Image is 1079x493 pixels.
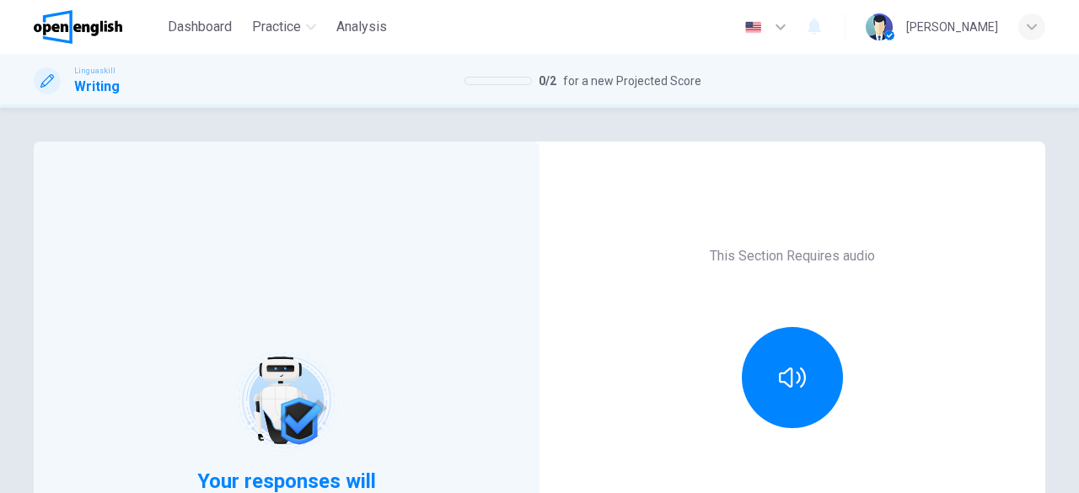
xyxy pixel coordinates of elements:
img: robot icon [233,347,340,454]
span: Practice [252,17,301,37]
span: Analysis [336,17,387,37]
button: Dashboard [161,12,239,42]
h6: This Section Requires audio [710,246,875,266]
span: 0 / 2 [539,71,556,91]
button: Analysis [330,12,394,42]
div: [PERSON_NAME] [906,17,998,37]
span: Dashboard [168,17,232,37]
img: Profile picture [866,13,893,40]
h1: Writing [74,77,120,97]
span: Linguaskill [74,65,115,77]
img: en [743,21,764,34]
img: OpenEnglish logo [34,10,122,44]
button: Practice [245,12,323,42]
a: OpenEnglish logo [34,10,161,44]
span: for a new Projected Score [563,71,701,91]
